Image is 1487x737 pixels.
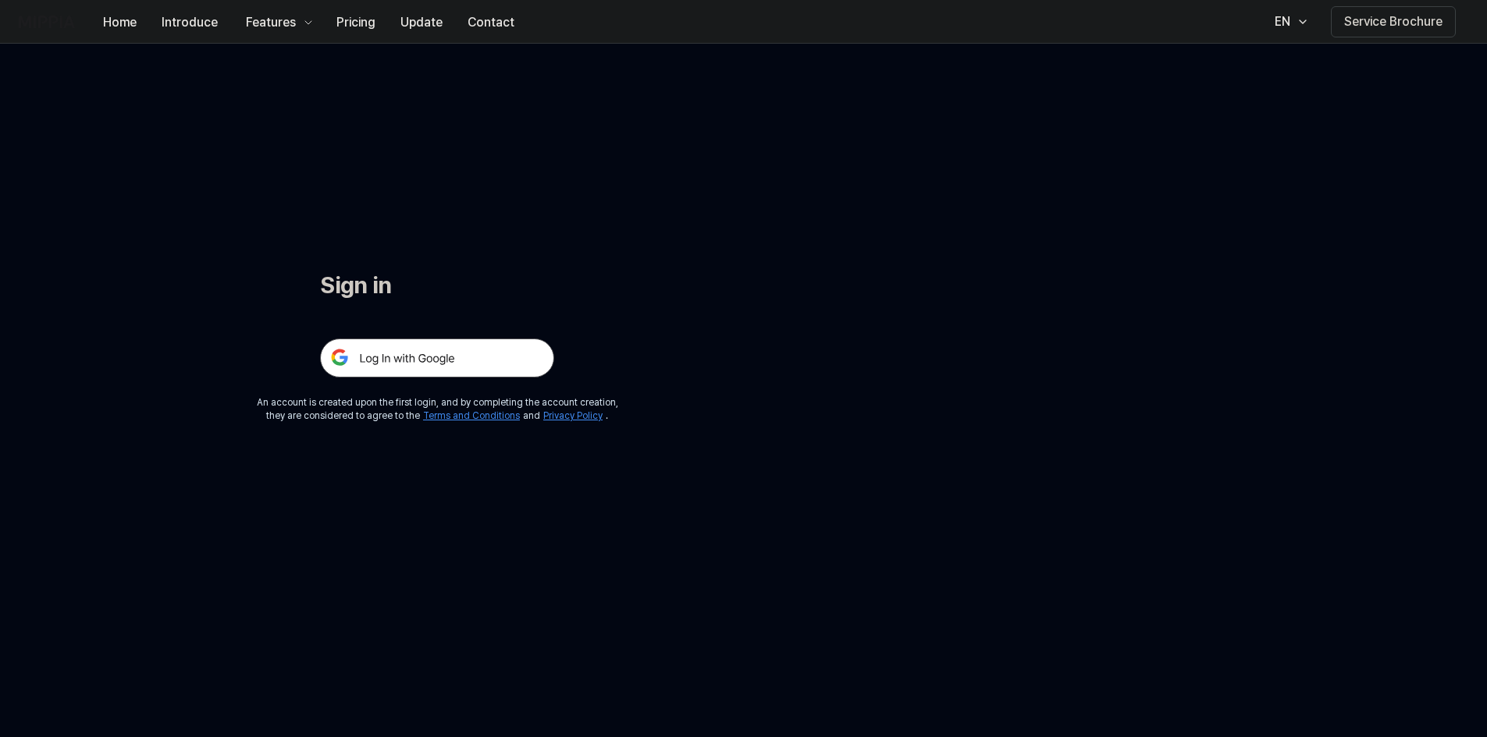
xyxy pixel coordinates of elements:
[1331,6,1456,37] button: Service Brochure
[243,13,299,32] div: Features
[388,1,455,44] a: Update
[543,410,603,421] a: Privacy Policy
[1259,6,1318,37] button: EN
[423,410,520,421] a: Terms and Conditions
[91,7,149,38] button: Home
[257,396,618,423] div: An account is created upon the first login, and by completing the account creation, they are cons...
[324,7,388,38] button: Pricing
[230,7,324,38] button: Features
[19,16,75,28] img: logo
[320,268,554,301] h1: Sign in
[149,7,230,38] button: Introduce
[455,7,527,38] button: Contact
[320,338,554,377] img: 구글 로그인 버튼
[388,7,455,38] button: Update
[1272,12,1293,31] div: EN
